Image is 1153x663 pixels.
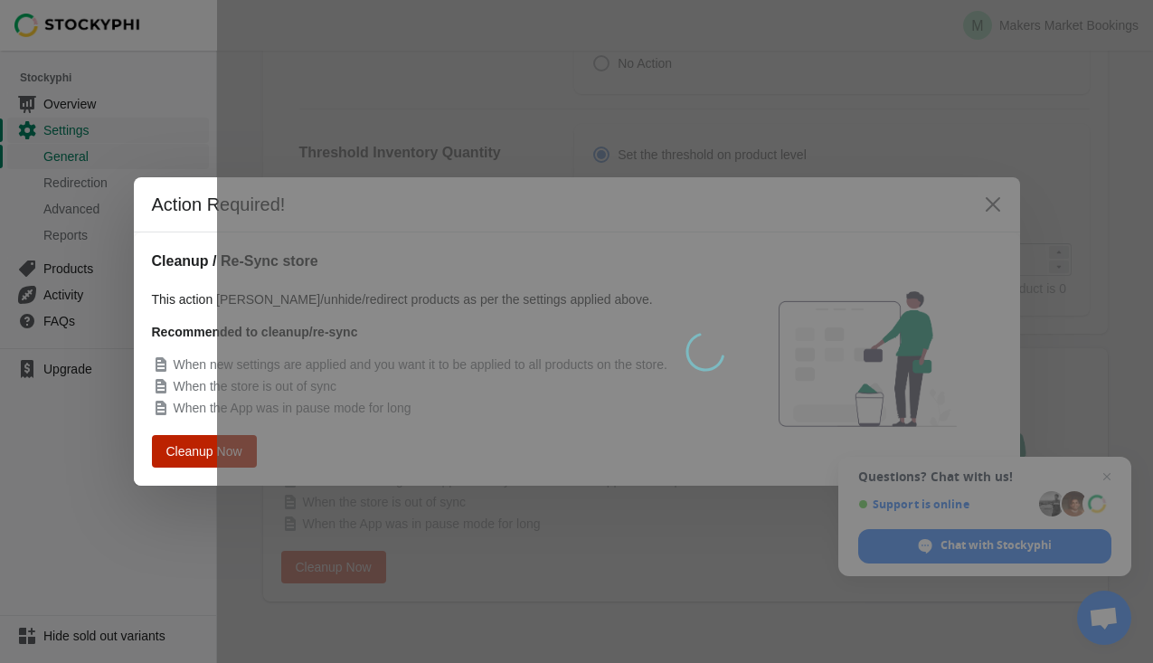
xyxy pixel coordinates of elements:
h2: Action Required! [152,192,959,217]
span: When the store is out of sync [174,379,337,393]
span: When the App was in pause mode for long [174,401,411,415]
span: When new settings are applied and you want it to be applied to all products on the store. [174,357,667,372]
h2: Cleanup / Re-Sync store [152,251,715,272]
p: This action [PERSON_NAME]/unhide/redirect products as per the settings applied above. [152,290,715,308]
strong: Recommended to cleanup/re-sync [152,325,358,339]
button: Cleanup Now [156,437,250,466]
span: Cleanup Now [170,445,239,458]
